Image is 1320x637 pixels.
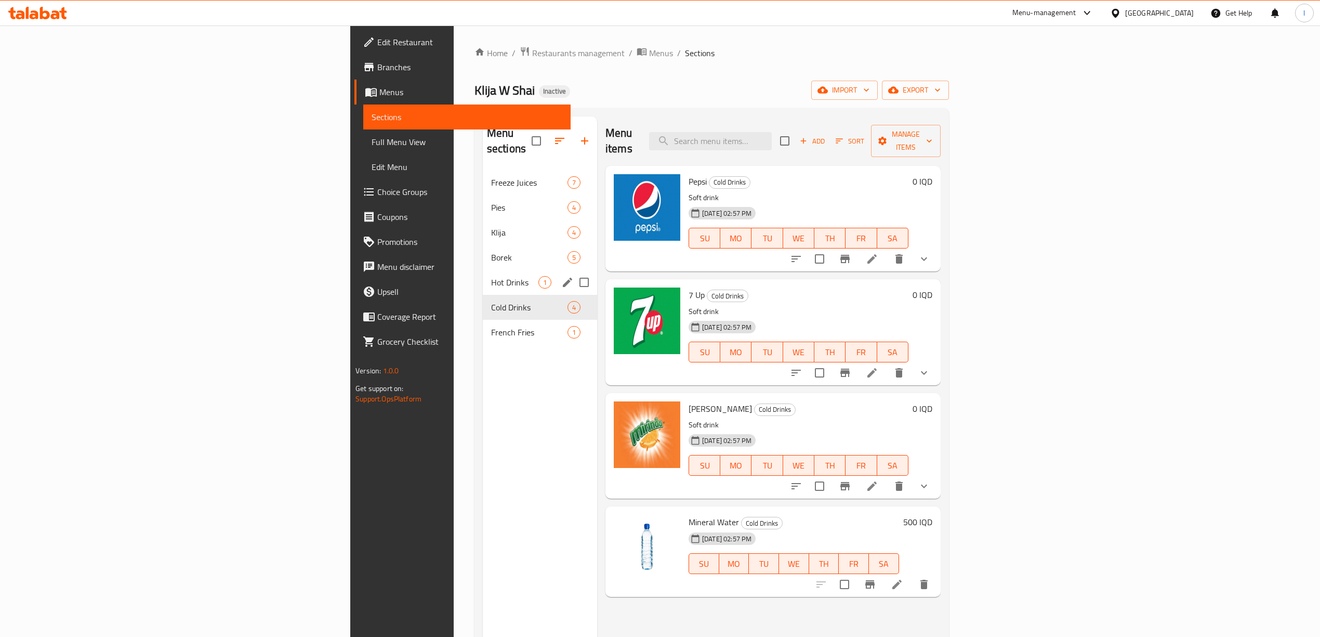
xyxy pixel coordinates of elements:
span: MO [724,345,747,360]
a: Promotions [354,229,571,254]
div: items [567,326,580,339]
a: Support.OpsPlatform [355,392,421,406]
span: Sections [685,47,715,59]
span: TH [819,458,841,473]
span: Cold Drinks [491,301,567,314]
a: Edit Restaurant [354,30,571,55]
button: WE [783,455,814,476]
span: Edit Menu [372,161,562,173]
span: SU [693,556,715,571]
span: SA [881,458,904,473]
img: Mirinda Orange [614,401,680,468]
h2: Menu items [605,125,637,157]
div: Cold Drinks [709,176,750,189]
a: Edit menu item [866,367,878,379]
button: SA [877,455,908,476]
a: Branches [354,55,571,80]
span: Branches [377,61,562,73]
span: WE [783,556,805,571]
button: TU [751,342,783,362]
svg: Show Choices [918,480,930,492]
a: Coverage Report [354,304,571,329]
span: Select to update [809,248,830,270]
button: show more [912,360,936,385]
div: French Fries [491,326,567,339]
span: 1 [568,328,580,337]
span: FR [850,345,873,360]
button: sort-choices [784,246,809,271]
button: export [882,81,949,100]
div: items [567,226,580,239]
div: Cold Drinks [741,517,783,529]
span: Sort [836,135,864,147]
div: items [567,301,580,314]
span: [DATE] 02:57 PM [698,436,756,446]
span: TU [756,458,778,473]
span: Manage items [879,128,932,154]
img: Pepsi [614,174,680,241]
button: Branch-specific-item [833,474,857,499]
button: TH [814,228,846,249]
span: Klija [491,226,567,239]
button: SA [869,553,899,574]
span: Full Menu View [372,136,562,148]
span: export [890,84,941,97]
input: search [649,132,772,150]
p: Soft drink [689,419,908,432]
a: Grocery Checklist [354,329,571,354]
button: WE [783,228,814,249]
span: 4 [568,228,580,238]
button: MO [720,455,751,476]
p: Soft drink [689,191,908,204]
button: delete [887,246,912,271]
button: TH [809,553,839,574]
nav: Menu sections [483,166,597,349]
button: TH [814,455,846,476]
div: Cold Drinks4 [483,295,597,320]
button: SU [689,342,720,362]
span: FR [850,231,873,246]
button: TU [749,553,779,574]
span: Menus [649,47,673,59]
span: TU [756,231,778,246]
span: Choice Groups [377,186,562,198]
a: Edit menu item [866,480,878,492]
span: Get support on: [355,382,403,395]
span: TU [756,345,778,360]
span: Mineral Water [689,514,739,530]
button: Sort [833,133,867,149]
span: Sort items [829,133,871,149]
button: Manage items [871,125,941,157]
span: MO [724,231,747,246]
a: Menu disclaimer [354,254,571,279]
span: Add item [796,133,829,149]
span: SU [693,345,716,360]
a: Menus [637,46,673,60]
button: show more [912,474,936,499]
span: FR [850,458,873,473]
button: Branch-specific-item [857,572,882,597]
button: MO [719,553,749,574]
button: TU [751,228,783,249]
button: sort-choices [784,360,809,385]
span: Select to update [809,475,830,497]
span: Menu disclaimer [377,261,562,273]
span: Sections [372,111,562,123]
a: Upsell [354,279,571,304]
button: SU [689,228,720,249]
span: 5 [568,253,580,263]
button: Branch-specific-item [833,360,857,385]
span: Cold Drinks [755,404,795,415]
div: items [567,201,580,214]
div: Borek [491,251,567,264]
span: Cold Drinks [707,290,748,302]
a: Edit menu item [866,253,878,265]
span: import [820,84,869,97]
span: SA [873,556,895,571]
span: Sort sections [547,128,572,153]
button: delete [887,474,912,499]
button: delete [912,572,936,597]
span: Restaurants management [532,47,625,59]
span: Select section [774,130,796,152]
